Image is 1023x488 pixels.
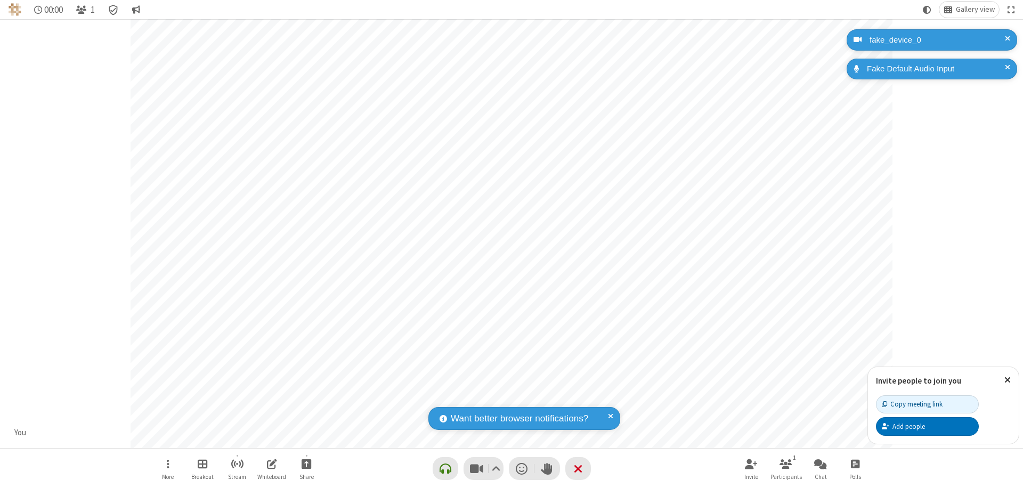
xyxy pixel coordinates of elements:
[735,453,767,484] button: Invite participants (⌘+Shift+I)
[770,453,802,484] button: Open participant list
[744,474,758,480] span: Invite
[956,5,995,14] span: Gallery view
[790,453,799,462] div: 1
[882,399,943,409] div: Copy meeting link
[103,2,124,18] div: Meeting details Encryption enabled
[162,474,174,480] span: More
[919,2,936,18] button: Using system theme
[9,3,21,16] img: QA Selenium DO NOT DELETE OR CHANGE
[876,395,979,413] button: Copy meeting link
[186,453,218,484] button: Manage Breakout Rooms
[127,2,144,18] button: Conversation
[876,417,979,435] button: Add people
[565,457,591,480] button: End or leave meeting
[191,474,214,480] span: Breakout
[863,63,1009,75] div: Fake Default Audio Input
[221,453,253,484] button: Start streaming
[71,2,99,18] button: Open participant list
[876,376,961,386] label: Invite people to join you
[299,474,314,480] span: Share
[866,34,1009,46] div: fake_device_0
[849,474,861,480] span: Polls
[464,457,504,480] button: Stop video (⌘+Shift+V)
[228,474,246,480] span: Stream
[152,453,184,484] button: Open menu
[433,457,458,480] button: Connect your audio
[290,453,322,484] button: Start sharing
[451,412,588,426] span: Want better browser notifications?
[815,474,827,480] span: Chat
[509,457,534,480] button: Send a reaction
[489,457,503,480] button: Video setting
[805,453,837,484] button: Open chat
[770,474,802,480] span: Participants
[939,2,999,18] button: Change layout
[1003,2,1019,18] button: Fullscreen
[534,457,560,480] button: Raise hand
[257,474,286,480] span: Whiteboard
[11,427,30,439] div: You
[996,367,1019,393] button: Close popover
[30,2,68,18] div: Timer
[44,5,63,15] span: 00:00
[91,5,95,15] span: 1
[256,453,288,484] button: Open shared whiteboard
[839,453,871,484] button: Open poll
